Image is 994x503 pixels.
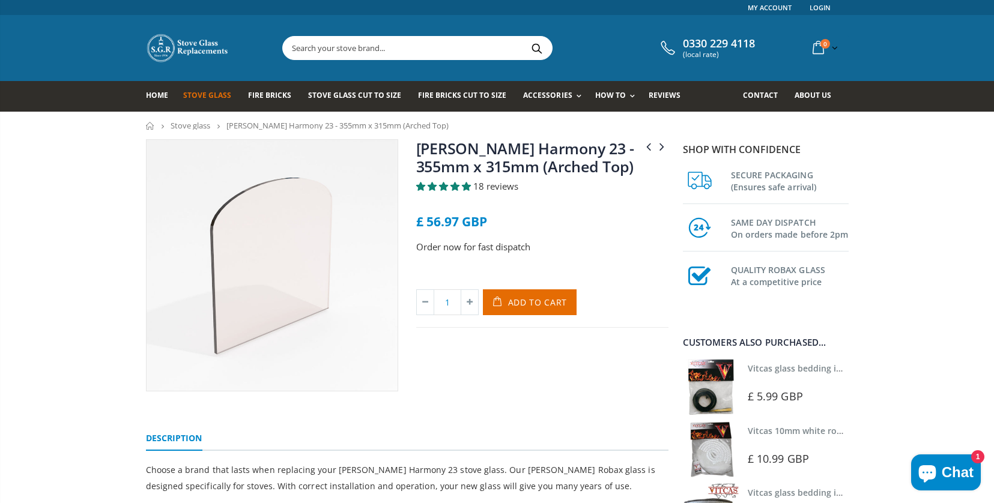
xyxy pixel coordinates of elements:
span: Add to Cart [508,297,568,308]
span: Accessories [523,90,572,100]
span: £ 56.97 GBP [416,213,487,230]
img: Stove Glass Replacement [146,33,230,63]
a: Accessories [523,81,587,112]
a: Stove Glass Cut To Size [308,81,410,112]
span: Contact [743,90,778,100]
a: 0330 229 4118 (local rate) [658,37,755,59]
div: Customers also purchased... [683,338,849,347]
a: Home [146,122,155,130]
img: gradualarchedtopstoveglass_800x_crop_center.jpg [147,140,398,391]
span: (local rate) [683,50,755,59]
a: Vitcas 10mm white rope kit - includes rope seal and glue! [748,425,983,436]
span: 0 [820,39,830,49]
p: Shop with confidence [683,142,849,157]
input: Search your stove brand... [283,37,686,59]
span: £ 10.99 GBP [748,451,809,466]
span: 18 reviews [473,180,518,192]
span: 4.94 stars [416,180,473,192]
a: Vitcas glass bedding in tape - 2mm x 10mm x 2 meters [748,363,972,374]
a: Home [146,81,177,112]
span: £ 5.99 GBP [748,389,803,403]
span: [PERSON_NAME] Harmony 23 - 355mm x 315mm (Arched Top) [226,120,449,131]
a: Fire Bricks [248,81,300,112]
span: Fire Bricks [248,90,291,100]
p: Order now for fast dispatch [416,240,668,254]
h3: SECURE PACKAGING (Ensures safe arrival) [731,167,849,193]
h3: QUALITY ROBAX GLASS At a competitive price [731,262,849,288]
a: How To [595,81,641,112]
a: Description [146,427,202,451]
span: Stove Glass [183,90,231,100]
span: About us [795,90,831,100]
a: 0 [808,36,840,59]
img: Vitcas stove glass bedding in tape [683,359,739,415]
button: Search [524,37,551,59]
span: Reviews [649,90,680,100]
span: Home [146,90,168,100]
a: Contact [743,81,787,112]
img: Vitcas white rope, glue and gloves kit 10mm [683,421,739,477]
a: Reviews [649,81,689,112]
a: Stove Glass [183,81,240,112]
span: 0330 229 4118 [683,37,755,50]
span: How To [595,90,626,100]
a: Stove glass [171,120,210,131]
a: Fire Bricks Cut To Size [418,81,515,112]
h3: SAME DAY DISPATCH On orders made before 2pm [731,214,849,241]
a: About us [795,81,840,112]
button: Add to Cart [483,289,577,315]
a: [PERSON_NAME] Harmony 23 - 355mm x 315mm (Arched Top) [416,138,635,176]
span: Choose a brand that lasts when replacing your [PERSON_NAME] Harmony 23 stove glass. Our [PERSON_N... [146,464,655,492]
span: Fire Bricks Cut To Size [418,90,506,100]
inbox-online-store-chat: Shopify online store chat [908,454,984,493]
span: Stove Glass Cut To Size [308,90,401,100]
